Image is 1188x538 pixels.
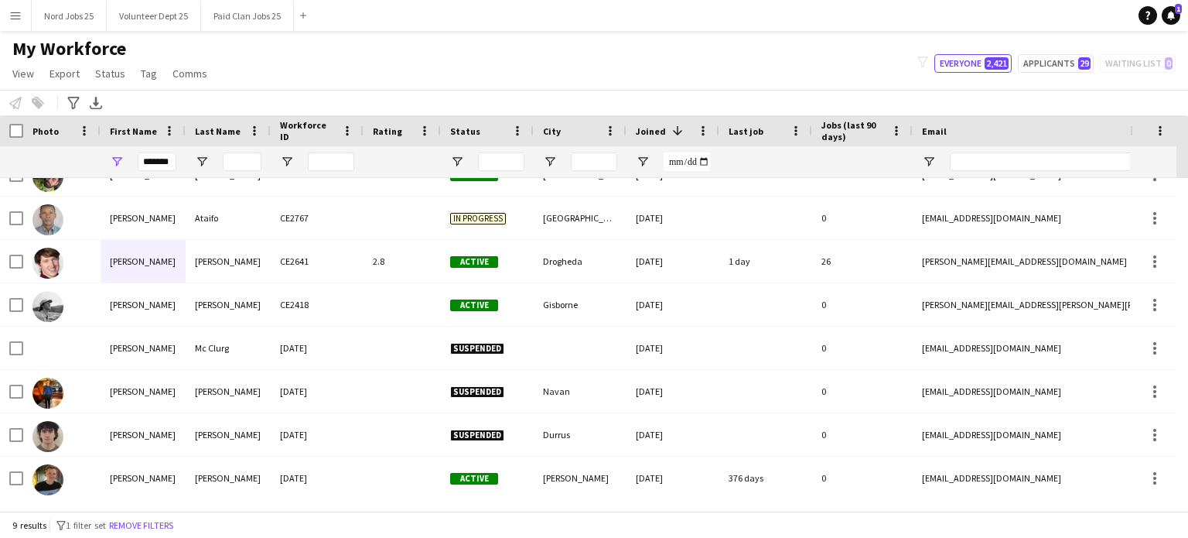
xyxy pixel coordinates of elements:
button: Open Filter Menu [922,155,936,169]
img: Matthew Duffy [32,421,63,452]
div: [PERSON_NAME] [186,413,271,456]
button: Remove filters [106,517,176,534]
div: Navan [534,370,626,413]
div: [DATE] [626,370,719,413]
button: Open Filter Menu [280,155,294,169]
div: [PERSON_NAME] [534,457,626,499]
span: Rating [373,125,402,137]
button: Everyone2,421 [934,54,1012,73]
div: 0 [812,283,913,326]
span: Suspended [450,386,504,398]
button: Volunteer Dept 25 [107,1,201,31]
div: CE2641 [271,240,364,283]
div: [DATE] [271,413,364,456]
div: [PERSON_NAME] [101,240,186,283]
div: Drogheda [534,240,626,283]
span: View [12,67,34,81]
span: Status [95,67,125,81]
a: Status [89,63,131,84]
img: Matthew Alaba Ataifo [32,204,63,235]
div: [PERSON_NAME] [186,283,271,326]
button: Open Filter Menu [110,155,124,169]
button: Open Filter Menu [636,155,650,169]
div: 376 days [719,457,812,499]
a: Tag [135,63,163,84]
input: City Filter Input [571,152,617,171]
a: 1 [1162,6,1180,25]
span: My Workforce [12,37,126,60]
div: 0 [812,197,913,239]
span: First Name [110,125,157,137]
span: Active [450,256,498,268]
button: Open Filter Menu [543,155,557,169]
span: Joined [636,125,666,137]
div: [DATE] [626,197,719,239]
div: [GEOGRAPHIC_DATA] 22 [534,197,626,239]
div: [PERSON_NAME] [186,457,271,499]
div: [DATE] [626,457,719,499]
img: Matthew Smith [32,464,63,495]
img: Matthew Nulty [32,248,63,279]
div: [PERSON_NAME] [186,240,271,283]
div: 2.8 [364,240,441,283]
div: [DATE] [626,327,719,369]
div: [DATE] [626,240,719,283]
div: 0 [812,327,913,369]
a: Comms [166,63,213,84]
div: [PERSON_NAME] [101,283,186,326]
input: Last Name Filter Input [223,152,261,171]
span: Workforce ID [280,119,336,142]
app-action-btn: Advanced filters [64,94,83,112]
span: Suspended [450,430,504,441]
span: Tag [141,67,157,81]
div: 0 [812,413,913,456]
a: Export [43,63,86,84]
span: Suspended [450,343,504,355]
span: Active [450,300,498,311]
span: City [543,125,561,137]
div: Gisborne [534,283,626,326]
div: [DATE] [626,413,719,456]
div: [PERSON_NAME] [101,370,186,413]
span: 2,421 [985,57,1009,70]
button: Paid Clan Jobs 25 [201,1,294,31]
div: CE2418 [271,283,364,326]
input: Status Filter Input [478,152,524,171]
div: Ataifo [186,197,271,239]
span: Comms [172,67,207,81]
input: First Name Filter Input [138,152,176,171]
div: [PERSON_NAME] [101,197,186,239]
div: [PERSON_NAME] [101,457,186,499]
div: 0 [812,457,913,499]
div: Mc Clurg [186,327,271,369]
div: [PERSON_NAME] [101,413,186,456]
div: [PERSON_NAME] [101,327,186,369]
input: Joined Filter Input [664,152,710,171]
span: 1 [1175,4,1182,14]
button: Nord Jobs 25 [32,1,107,31]
span: 29 [1078,57,1091,70]
span: 1 filter set [66,519,106,531]
div: [DATE] [626,283,719,326]
div: 1 day [719,240,812,283]
app-action-btn: Export XLSX [87,94,105,112]
a: View [6,63,40,84]
span: Photo [32,125,59,137]
span: Active [450,473,498,485]
div: [DATE] [271,457,364,499]
span: Last Name [195,125,241,137]
div: CE2767 [271,197,364,239]
img: Matthew McClurg [32,291,63,322]
span: In progress [450,213,506,224]
button: Open Filter Menu [450,155,464,169]
span: Last job [729,125,763,137]
div: [PERSON_NAME] [186,370,271,413]
div: 0 [812,370,913,413]
img: Matthew Ryan [32,378,63,409]
button: Applicants29 [1018,54,1094,73]
div: [DATE] [271,327,364,369]
span: Export [49,67,80,81]
span: Email [922,125,947,137]
input: Workforce ID Filter Input [308,152,354,171]
span: Jobs (last 90 days) [821,119,885,142]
